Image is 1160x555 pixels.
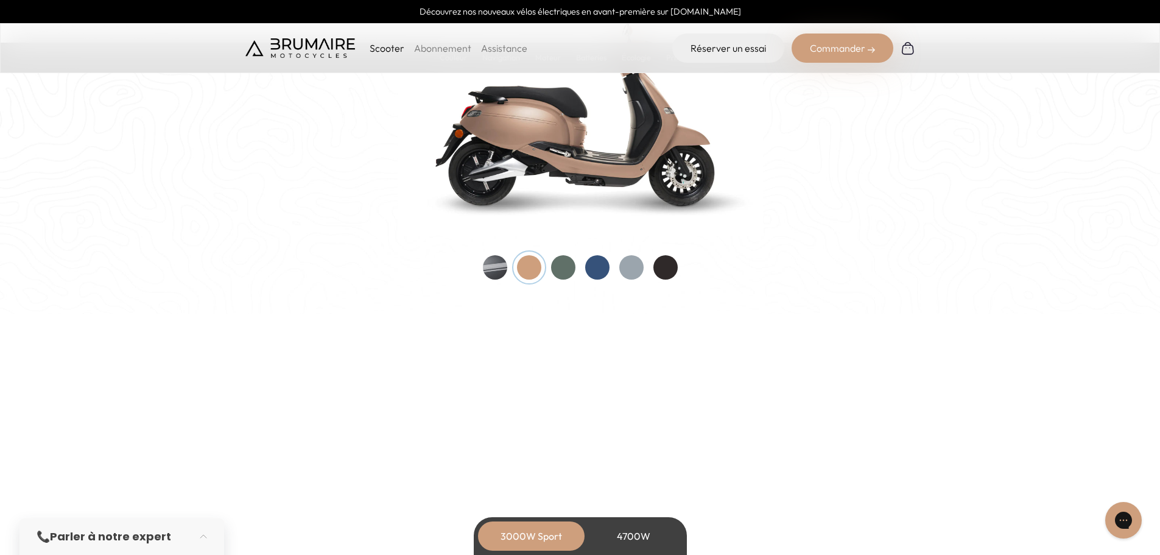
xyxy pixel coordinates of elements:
[901,41,915,55] img: Panier
[414,42,471,54] a: Abonnement
[481,42,527,54] a: Assistance
[792,34,893,63] div: Commander
[483,521,580,551] div: 3000W Sport
[245,38,355,58] img: Brumaire Motocycles
[585,521,683,551] div: 4700W
[370,41,404,55] p: Scooter
[672,34,784,63] a: Réserver un essai
[1099,498,1148,543] iframe: Gorgias live chat messenger
[868,46,875,54] img: right-arrow-2.png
